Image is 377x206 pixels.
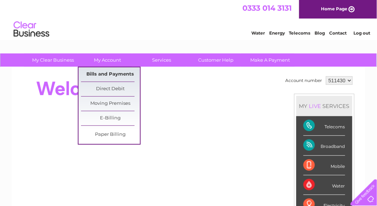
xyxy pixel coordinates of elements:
[81,67,140,82] a: Bills and Payments
[13,19,50,40] img: logo.png
[81,97,140,111] a: Moving Premises
[78,53,137,67] a: My Account
[81,128,140,142] a: Paper Billing
[81,82,140,96] a: Direct Debit
[20,4,358,35] div: Clear Business is a trading name of Verastar Limited (registered in [GEOGRAPHIC_DATA] No. 3667643...
[303,116,345,136] div: Telecoms
[303,156,345,175] div: Mobile
[315,30,325,36] a: Blog
[251,30,265,36] a: Water
[308,103,323,109] div: LIVE
[241,53,300,67] a: Make A Payment
[269,30,285,36] a: Energy
[24,53,83,67] a: My Clear Business
[81,111,140,125] a: E-Billing
[353,30,370,36] a: Log out
[283,74,324,87] td: Account number
[187,53,246,67] a: Customer Help
[132,53,191,67] a: Services
[303,175,345,195] div: Water
[296,96,352,116] div: MY SERVICES
[242,4,292,12] a: 0333 014 3131
[303,136,345,155] div: Broadband
[330,30,347,36] a: Contact
[289,30,311,36] a: Telecoms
